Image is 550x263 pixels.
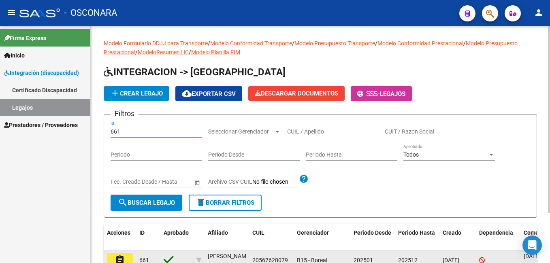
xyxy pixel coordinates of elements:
[111,178,140,185] input: Fecha inicio
[351,86,412,101] button: -Legajos
[208,128,274,135] span: Seleccionar Gerenciador
[299,174,309,184] mat-icon: help
[182,89,192,98] mat-icon: cloud_download
[64,4,117,22] span: - OSCONARA
[175,86,242,101] button: Exportar CSV
[403,151,419,158] span: Todos
[104,86,169,101] button: Crear Legajo
[248,86,345,101] button: Descargar Documentos
[110,88,120,98] mat-icon: add
[196,199,254,206] span: Borrar Filtros
[380,90,405,98] span: Legajos
[4,51,25,60] span: Inicio
[534,8,544,17] mat-icon: person
[147,178,187,185] input: Fecha fin
[208,178,252,185] span: Archivo CSV CUIL
[189,195,262,211] button: Borrar Filtros
[110,90,163,97] span: Crear Legajo
[350,224,395,251] datatable-header-cell: Periodo Desde
[104,224,136,251] datatable-header-cell: Acciones
[104,66,286,78] span: INTEGRACION -> [GEOGRAPHIC_DATA]
[297,229,329,236] span: Gerenciador
[208,229,228,236] span: Afiliado
[139,229,145,236] span: ID
[249,224,294,251] datatable-header-cell: CUIL
[107,229,130,236] span: Acciones
[205,224,249,251] datatable-header-cell: Afiliado
[443,229,461,236] span: Creado
[138,49,189,55] a: ModeloResumen HC
[118,199,175,206] span: Buscar Legajo
[6,8,16,17] mat-icon: menu
[294,224,350,251] datatable-header-cell: Gerenciador
[210,40,292,47] a: Modelo Conformidad Transporte
[252,178,299,186] input: Archivo CSV CUIL
[255,90,338,97] span: Descargar Documentos
[118,197,128,207] mat-icon: search
[193,178,201,187] button: Open calendar
[191,49,240,55] a: Modelo Planilla FIM
[182,90,236,98] span: Exportar CSV
[479,229,513,236] span: Dependencia
[439,224,476,251] datatable-header-cell: Creado
[354,229,391,236] span: Periodo Desde
[4,68,79,77] span: Integración (discapacidad)
[111,195,182,211] button: Buscar Legajo
[377,40,463,47] a: Modelo Conformidad Prestacional
[4,34,46,42] span: Firma Express
[294,40,375,47] a: Modelo Presupuesto Transporte
[522,235,542,255] div: Open Intercom Messenger
[4,121,78,129] span: Prestadores / Proveedores
[111,108,139,119] h3: Filtros
[476,224,520,251] datatable-header-cell: Dependencia
[398,229,435,236] span: Periodo Hasta
[136,224,160,251] datatable-header-cell: ID
[357,90,380,98] span: -
[164,229,189,236] span: Aprobado
[104,40,208,47] a: Modelo Formulario DDJJ para Transporte
[252,229,264,236] span: CUIL
[160,224,193,251] datatable-header-cell: Aprobado
[196,197,206,207] mat-icon: delete
[395,224,439,251] datatable-header-cell: Periodo Hasta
